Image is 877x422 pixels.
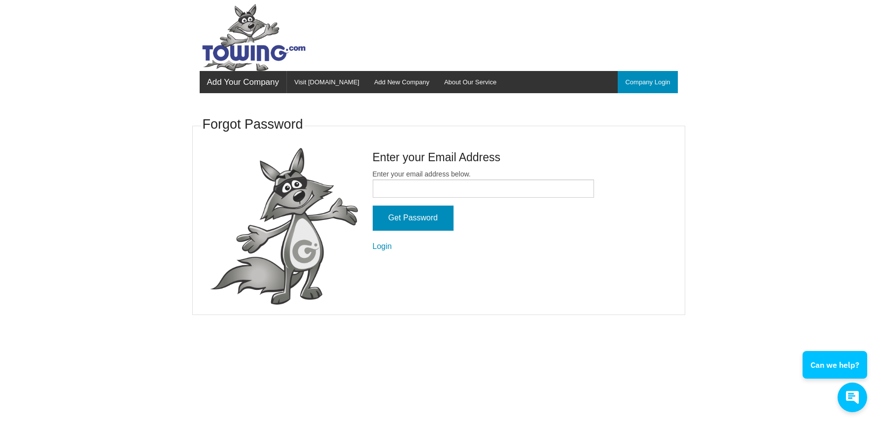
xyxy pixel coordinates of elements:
a: About Our Service [437,71,504,93]
a: Add New Company [367,71,437,93]
a: Add Your Company [200,71,287,93]
h3: Forgot Password [203,115,303,134]
label: Enter your email address below. [373,169,594,198]
iframe: Conversations [795,324,877,422]
input: Get Password [373,206,454,231]
img: Towing.com Logo [200,4,308,71]
a: Login [373,242,392,250]
a: Visit [DOMAIN_NAME] [287,71,367,93]
input: Enter your email address below. [373,179,594,198]
h4: Enter your Email Address [373,149,594,165]
a: Company Login [618,71,677,93]
img: fox-Presenting.png [210,148,358,305]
